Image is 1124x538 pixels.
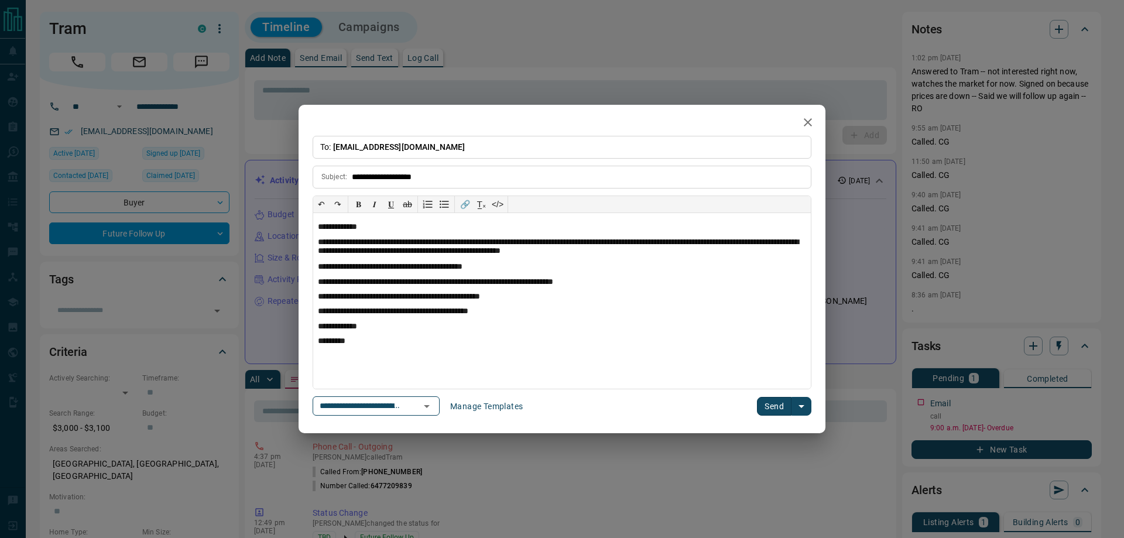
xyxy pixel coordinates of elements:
p: Subject: [321,172,347,182]
button: 🔗 [457,196,473,213]
button: Open [419,398,435,414]
button: </> [489,196,506,213]
button: 𝑰 [366,196,383,213]
button: Manage Templates [443,397,530,416]
s: ab [403,200,412,209]
div: split button [757,397,811,416]
span: [EMAIL_ADDRESS][DOMAIN_NAME] [333,142,465,152]
button: 𝐁 [350,196,366,213]
span: 𝐔 [388,200,394,209]
button: ↷ [330,196,346,213]
p: To: [313,136,811,159]
button: ↶ [313,196,330,213]
button: Bullet list [436,196,453,213]
button: ab [399,196,416,213]
button: T̲ₓ [473,196,489,213]
button: Numbered list [420,196,436,213]
button: Send [757,397,791,416]
button: 𝐔 [383,196,399,213]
